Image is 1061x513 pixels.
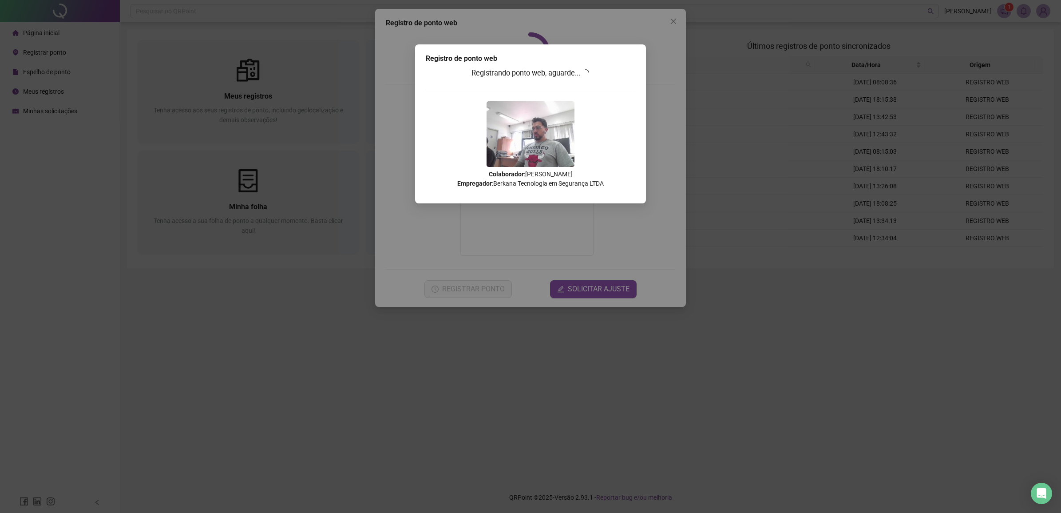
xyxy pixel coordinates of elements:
img: Z [487,101,574,167]
div: Registro de ponto web [426,53,635,64]
strong: Empregador [457,180,492,187]
span: loading [581,68,591,78]
h3: Registrando ponto web, aguarde... [426,68,635,79]
p: : [PERSON_NAME] : Berkana Tecnologia em Segurança LTDA [426,170,635,188]
strong: Colaborador [489,171,524,178]
div: Open Intercom Messenger [1031,483,1052,504]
